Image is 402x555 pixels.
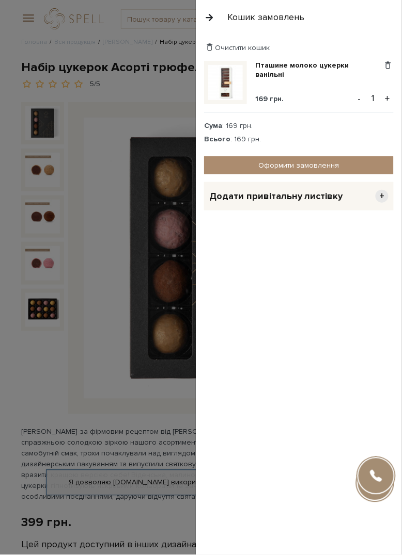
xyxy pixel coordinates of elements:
[228,11,305,23] div: Кошик замовлень
[204,121,222,130] strong: Сума
[208,65,243,100] img: Пташине молоко цукерки ванільні
[204,135,230,143] strong: Всього
[376,190,389,203] span: +
[204,121,394,130] div: : 169 грн.
[204,43,394,53] div: Очистити кошик
[255,61,383,79] a: Пташине молоко цукерки ванільні
[204,135,394,144] div: : 169 грн.
[204,156,394,174] a: Оформити замовлення
[382,91,394,106] button: +
[354,91,365,106] button: -
[255,94,284,103] span: 169 грн.
[209,190,343,202] span: Додати привітальну листівку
